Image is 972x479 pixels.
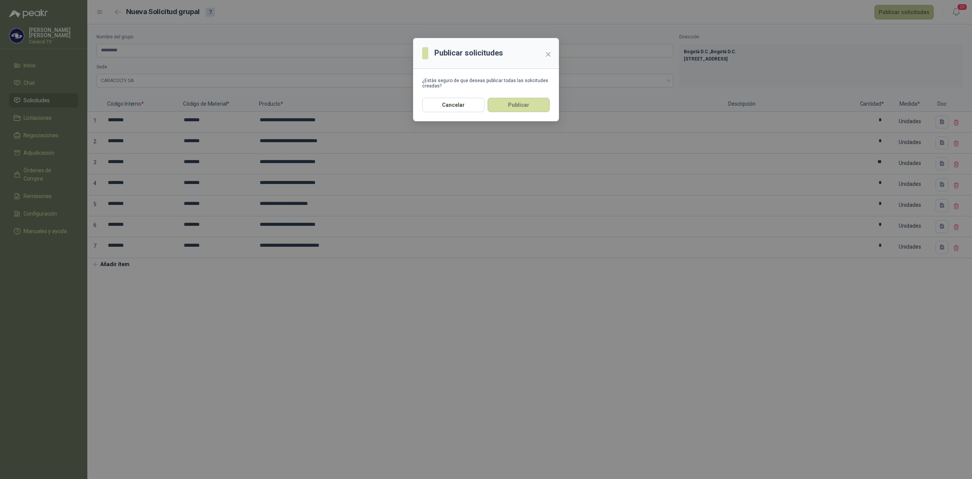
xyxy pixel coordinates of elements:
[422,78,550,89] div: ¿Estás seguro de que deseas publicar todas las solicitudes creadas?
[545,51,551,57] span: close
[422,98,484,112] button: Cancelar
[434,47,503,59] h3: Publicar solicitudes
[488,98,550,112] button: Publicar
[542,48,554,60] button: Close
